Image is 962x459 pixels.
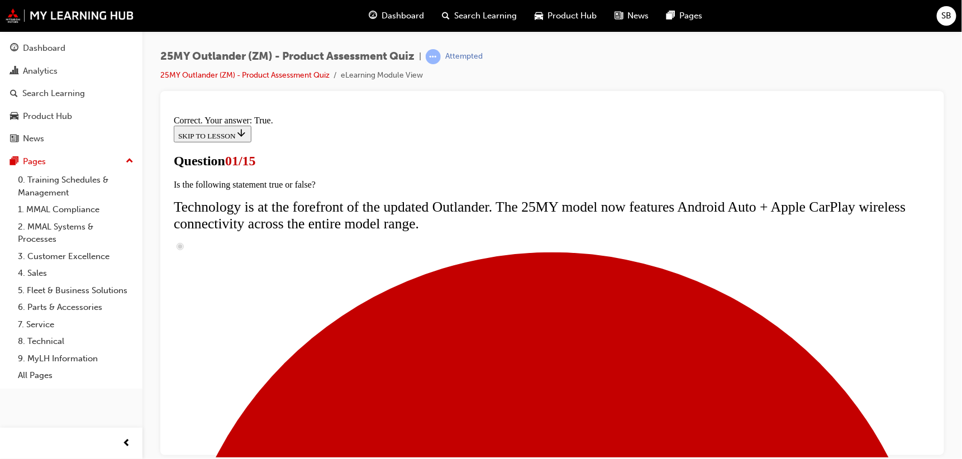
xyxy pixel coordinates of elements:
[454,9,517,22] span: Search Learning
[13,333,138,350] a: 8. Technical
[535,9,543,23] span: car-icon
[13,316,138,333] a: 7. Service
[10,66,18,76] span: chart-icon
[4,83,138,104] a: Search Learning
[426,49,441,64] span: learningRecordVerb_ATTEMPT-icon
[13,282,138,299] a: 5. Fleet & Business Solutions
[123,437,131,451] span: prev-icon
[4,36,138,151] button: DashboardAnalyticsSearch LearningProduct HubNews
[937,6,956,26] button: SB
[13,265,138,282] a: 4. Sales
[433,4,526,27] a: search-iconSearch Learning
[13,171,138,201] a: 0. Training Schedules & Management
[10,44,18,54] span: guage-icon
[606,4,658,27] a: news-iconNews
[679,9,702,22] span: Pages
[10,134,18,144] span: news-icon
[126,154,134,169] span: up-icon
[23,65,58,78] div: Analytics
[547,9,597,22] span: Product Hub
[10,112,18,122] span: car-icon
[4,61,138,82] a: Analytics
[23,110,72,123] div: Product Hub
[13,248,138,265] a: 3. Customer Excellence
[23,42,65,55] div: Dashboard
[160,50,415,63] span: 25MY Outlander (ZM) - Product Assessment Quiz
[627,9,649,22] span: News
[615,9,623,23] span: news-icon
[360,4,433,27] a: guage-iconDashboard
[4,38,138,59] a: Dashboard
[23,132,44,145] div: News
[369,9,377,23] span: guage-icon
[10,157,18,167] span: pages-icon
[13,201,138,218] a: 1. MMAL Compliance
[13,299,138,316] a: 6. Parts & Accessories
[160,70,330,80] a: 25MY Outlander (ZM) - Product Assessment Quiz
[10,89,18,99] span: search-icon
[526,4,606,27] a: car-iconProduct Hub
[4,151,138,172] button: Pages
[13,367,138,384] a: All Pages
[23,155,46,168] div: Pages
[666,9,675,23] span: pages-icon
[445,51,483,62] div: Attempted
[658,4,711,27] a: pages-iconPages
[942,9,952,22] span: SB
[4,106,138,127] a: Product Hub
[6,8,134,23] img: mmal
[4,15,82,31] button: SKIP TO LESSON
[4,4,761,15] div: Correct. Your answer: True.
[9,21,78,29] span: SKIP TO LESSON
[442,9,450,23] span: search-icon
[13,350,138,367] a: 9. MyLH Information
[341,69,423,82] li: eLearning Module View
[4,128,138,149] a: News
[419,50,421,63] span: |
[382,9,424,22] span: Dashboard
[22,87,85,100] div: Search Learning
[13,218,138,248] a: 2. MMAL Systems & Processes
